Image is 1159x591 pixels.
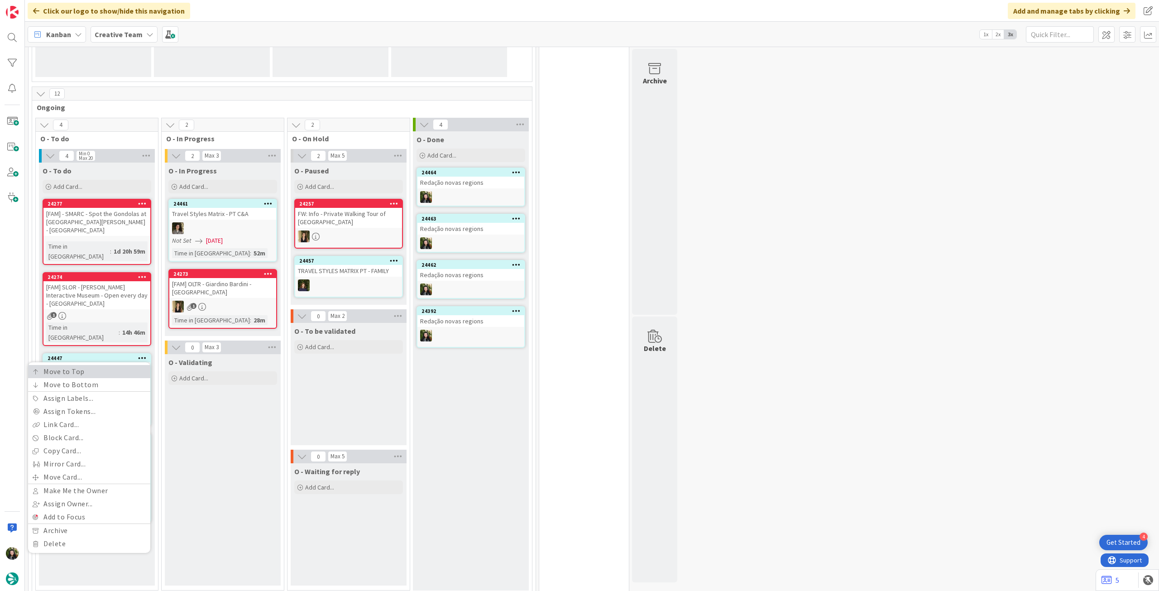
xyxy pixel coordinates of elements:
[168,166,217,175] span: O - In Progress
[417,177,524,188] div: Redação novas regions
[172,222,184,234] img: MS
[173,201,276,207] div: 24461
[169,301,276,312] div: SP
[28,444,150,457] a: Copy Card...
[417,307,524,327] div: 24392Redação novas regions
[119,327,120,337] span: :
[179,374,208,382] span: Add Card...
[417,237,524,249] div: BC
[28,497,150,510] a: Assign Owner...
[169,270,276,298] div: 24273[FAM] OLTR - Giardino Bardini - [GEOGRAPHIC_DATA]
[417,215,524,223] div: 24463
[644,343,666,354] div: Delete
[250,315,251,325] span: :
[169,200,276,220] div: 24461Travel Styles Matrix - PT C&A
[43,208,150,236] div: [FAM] - SMARC - Spot the Gondolas at [GEOGRAPHIC_DATA][PERSON_NAME] - [GEOGRAPHIC_DATA]
[1106,538,1140,547] div: Get Started
[28,537,150,550] a: Delete
[28,3,190,19] div: Click our logo to show/hide this navigation
[294,166,329,175] span: O - Paused
[1004,30,1016,39] span: 3x
[1102,575,1119,586] a: 5
[28,431,150,444] a: Block Card...
[43,273,150,309] div: 24274[FAM] SLOR - [PERSON_NAME] Interactive Museum - Open every day - [GEOGRAPHIC_DATA]
[295,257,402,277] div: 24457TRAVEL STYLES MATRIX PT - FAMILY
[37,103,521,112] span: Ongoing
[295,257,402,265] div: 24457
[295,265,402,277] div: TRAVEL STYLES MATRIX PT - FAMILY
[311,451,326,462] span: 0
[46,241,110,261] div: Time in [GEOGRAPHIC_DATA]
[292,134,398,143] span: O - On Hold
[294,467,360,476] span: O - Waiting for reply
[305,120,320,130] span: 2
[417,330,524,341] div: BC
[79,156,93,160] div: Max 20
[28,405,150,418] a: Assign Tokens...
[417,191,524,203] div: BC
[298,279,310,291] img: MC
[992,30,1004,39] span: 2x
[6,547,19,560] img: BC
[49,88,65,99] span: 12
[205,154,219,158] div: Max 3
[299,201,402,207] div: 24257
[305,483,334,491] span: Add Card...
[6,572,19,585] img: avatar
[417,215,524,235] div: 24463Redação novas regions
[205,345,219,350] div: Max 3
[294,327,355,336] span: O - To be validated
[421,262,524,268] div: 24462
[40,134,147,143] span: O - To do
[251,315,268,325] div: 28m
[169,278,276,298] div: [FAM] OLTR - Giardino Bardini - [GEOGRAPHIC_DATA]
[250,248,251,258] span: :
[295,200,402,208] div: 24257
[191,303,196,309] span: 1
[417,168,524,188] div: 24464Redação novas regions
[295,231,402,242] div: SP
[28,378,150,391] a: Move to Bottom
[206,236,223,245] span: [DATE]
[43,354,150,362] div: 24447Move to TopMove to BottomAssign Labels...Assign Tokens...Link Card...Block Card...Copy Card....
[417,307,524,315] div: 24392
[417,223,524,235] div: Redação novas regions
[28,484,150,497] a: Make Me the Owner
[172,301,184,312] img: SP
[111,246,148,256] div: 1d 20h 59m
[43,354,150,374] div: 24447Move to TopMove to BottomAssign Labels...Assign Tokens...Link Card...Block Card...Copy Card....
[980,30,992,39] span: 1x
[168,358,212,367] span: O - Validating
[28,457,150,471] a: Mirror Card...
[417,168,524,177] div: 24464
[330,154,345,158] div: Max 5
[120,327,148,337] div: 14h 46m
[420,283,432,295] img: BC
[433,119,448,130] span: 4
[305,343,334,351] span: Add Card...
[169,222,276,234] div: MS
[417,261,524,269] div: 24462
[19,1,41,12] span: Support
[1099,535,1148,550] div: Open Get Started checklist, remaining modules: 4
[173,271,276,277] div: 24273
[46,322,119,342] div: Time in [GEOGRAPHIC_DATA]
[311,150,326,161] span: 2
[53,183,82,191] span: Add Card...
[48,355,150,361] div: 24447
[79,151,90,156] div: Min 0
[417,269,524,281] div: Redação novas regions
[311,311,326,322] span: 0
[421,169,524,176] div: 24464
[295,279,402,291] div: MC
[172,248,250,258] div: Time in [GEOGRAPHIC_DATA]
[427,151,456,159] span: Add Card...
[169,270,276,278] div: 24273
[420,330,432,341] img: BC
[185,342,200,353] span: 0
[179,183,208,191] span: Add Card...
[421,216,524,222] div: 24463
[59,150,74,161] span: 4
[43,200,150,236] div: 24277[FAM] - SMARC - Spot the Gondolas at [GEOGRAPHIC_DATA][PERSON_NAME] - [GEOGRAPHIC_DATA]
[46,29,71,40] span: Kanban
